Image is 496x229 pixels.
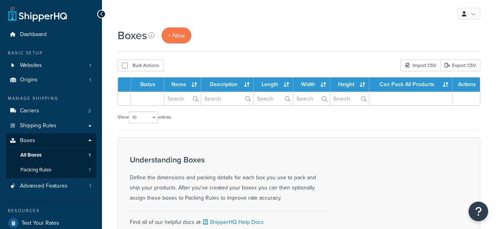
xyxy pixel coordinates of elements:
span: Packing Rules [20,167,51,173]
input: Search [293,92,330,105]
div: Basic Setup [6,50,96,56]
label: Show entries [118,112,171,123]
li: Packing Rules [6,163,96,177]
a: ShipperHQ Help Docs [202,218,264,226]
th: Name [164,78,201,92]
li: Advanced Features [6,179,96,193]
a: Carriers 2 [6,104,96,118]
a: Shipping Rules [6,119,96,133]
a: Export CSV [440,60,480,71]
h1: Boxes [118,28,147,43]
h3: Understanding Boxes [130,155,326,164]
li: Origins [6,73,96,87]
a: Boxes [6,133,96,148]
a: All Boxes 1 [6,148,96,162]
input: Search [330,92,369,105]
li: All Boxes [6,148,96,162]
input: Search [201,92,254,105]
th: Description [201,78,254,92]
th: Actions [452,78,480,92]
a: Websites 1 [6,58,96,73]
li: Carriers [6,104,96,118]
div: Resources [6,207,96,214]
th: Can Pack All Products [369,78,452,92]
span: Carriers [20,108,39,114]
button: Bulk Actions [118,60,164,71]
span: All Boxes [20,152,42,159]
th: Height [330,78,369,92]
a: Dashboard [6,27,96,42]
span: Boxes [20,137,35,144]
span: 1 [89,152,91,159]
span: Dashboard [20,31,47,38]
li: Boxes [6,133,96,178]
input: Search [164,92,201,105]
span: 1 [89,77,91,83]
th: Status [131,78,164,92]
div: Import CSV [400,60,440,71]
span: Advanced Features [20,183,67,189]
button: Open Resource Center [469,202,488,221]
span: 1 [89,183,91,189]
th: Width [293,78,330,92]
span: Shipping Rules [20,123,56,129]
div: Manage Shipping [6,95,96,102]
a: ShipperHQ Home [8,6,67,22]
th: Length [254,78,293,92]
li: Websites [6,58,96,73]
div: Find all of our helpful docs at: [130,211,326,227]
span: 1 [89,62,91,69]
span: 2 [88,108,91,114]
span: Origins [20,77,38,83]
a: + New [162,27,191,43]
a: Packing Rules 1 [6,163,96,177]
span: 1 [89,167,91,173]
span: + New [168,31,185,40]
select: Showentries [129,112,158,123]
a: Origins 1 [6,73,96,87]
input: Search [254,92,293,105]
a: Advanced Features 1 [6,179,96,193]
span: Test Your Rates [22,220,59,227]
div: Define the dimensions and packing details for each box you use to pack and ship your products. Af... [130,155,326,203]
span: Websites [20,62,42,69]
